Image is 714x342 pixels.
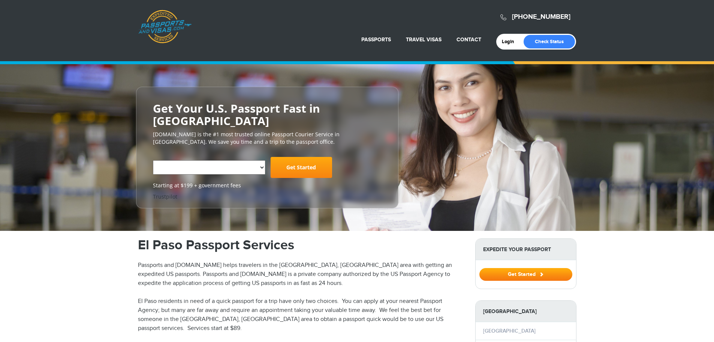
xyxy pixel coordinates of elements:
[483,328,536,334] a: [GEOGRAPHIC_DATA]
[361,36,391,43] a: Passports
[138,10,192,44] a: Passports & [DOMAIN_NAME]
[502,39,519,45] a: Login
[476,301,576,322] strong: [GEOGRAPHIC_DATA]
[524,35,575,48] a: Check Status
[479,268,572,281] button: Get Started
[479,271,572,277] a: Get Started
[153,131,382,146] p: [DOMAIN_NAME] is the #1 most trusted online Passport Courier Service in [GEOGRAPHIC_DATA]. We sav...
[457,36,481,43] a: Contact
[153,182,382,189] span: Starting at $199 + government fees
[406,36,442,43] a: Travel Visas
[153,102,382,127] h2: Get Your U.S. Passport Fast in [GEOGRAPHIC_DATA]
[476,239,576,260] strong: Expedite Your Passport
[138,297,464,333] p: El Paso residents in need of a quick passport for a trip have only two choices. You can apply at ...
[271,157,332,178] a: Get Started
[138,238,464,252] h1: El Paso Passport Services
[138,261,464,288] p: Passports and [DOMAIN_NAME] helps travelers in the [GEOGRAPHIC_DATA], [GEOGRAPHIC_DATA] area with...
[512,13,570,21] a: [PHONE_NUMBER]
[153,193,177,200] a: Trustpilot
